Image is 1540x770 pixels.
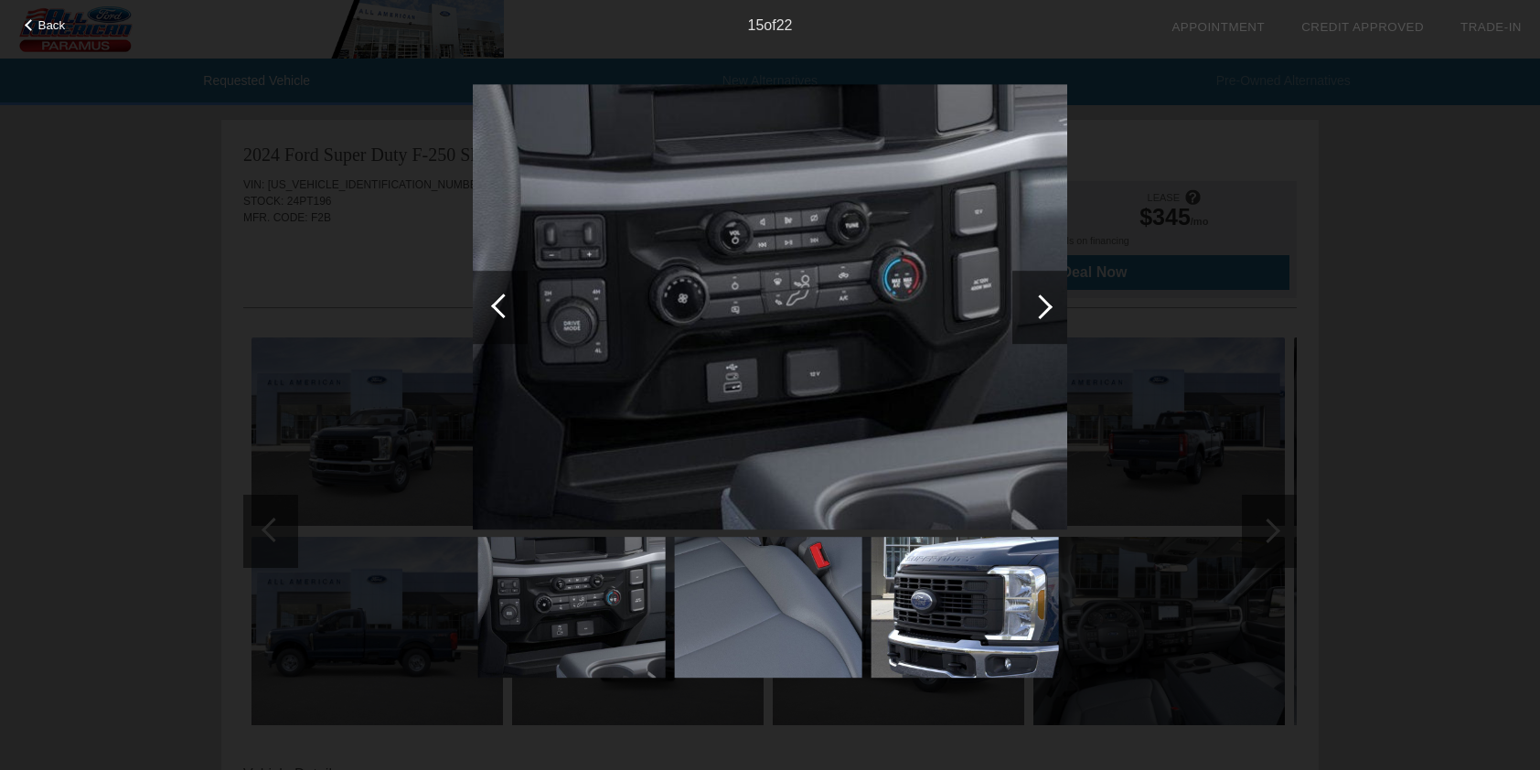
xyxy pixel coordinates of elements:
[478,537,666,678] img: 15.jpg
[1301,20,1424,34] a: Credit Approved
[1171,20,1265,34] a: Appointment
[776,17,793,33] span: 22
[675,537,862,678] img: 16.jpg
[748,17,765,33] span: 15
[872,537,1059,678] img: 17.jpg
[473,84,1067,530] img: 15.jpg
[1460,20,1522,34] a: Trade-In
[38,18,66,32] span: Back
